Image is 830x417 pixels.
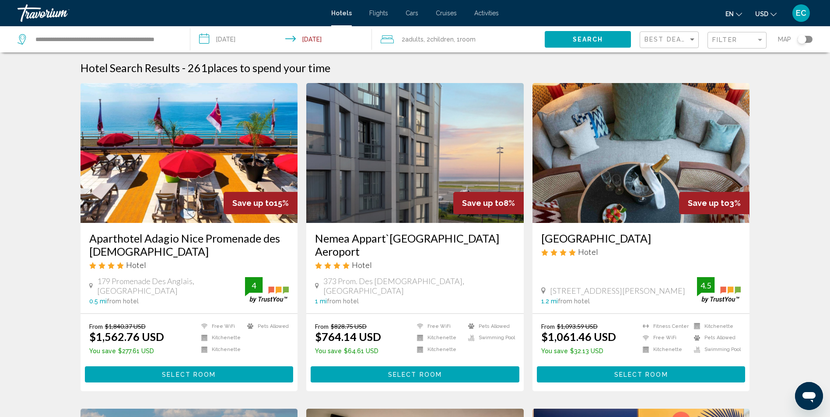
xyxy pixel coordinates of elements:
a: Nemea Appart`[GEOGRAPHIC_DATA] Aeroport [315,232,515,258]
img: Hotel image [81,83,298,223]
span: from hotel [327,298,359,305]
span: , 1 [454,33,476,45]
span: You save [541,347,568,354]
img: trustyou-badge.svg [245,277,289,303]
span: 179 Promenade Des Anglais, [GEOGRAPHIC_DATA] [97,276,245,295]
div: 15% [224,192,298,214]
span: places to spend your time [207,61,330,74]
ins: $1,562.76 USD [89,330,164,343]
button: Change language [725,7,742,20]
a: Flights [369,10,388,17]
li: Swimming Pool [464,334,515,342]
img: Hotel image [306,83,524,223]
span: Adults [405,36,424,43]
span: 1.2 mi [541,298,558,305]
span: from hotel [107,298,139,305]
iframe: Bouton de lancement de la fenêtre de messagerie [795,382,823,410]
span: , 2 [424,33,454,45]
span: From [89,323,103,330]
h1: Hotel Search Results [81,61,180,74]
a: Cars [406,10,418,17]
li: Kitchenette [690,323,741,330]
li: Kitchenette [197,346,243,353]
li: Kitchenette [413,334,464,342]
del: $828.75 USD [331,323,367,330]
a: Cruises [436,10,457,17]
img: Hotel image [532,83,750,223]
span: en [725,10,734,17]
span: Filter [712,36,737,43]
p: $277.61 USD [89,347,164,354]
button: Select Room [311,366,519,382]
li: Pets Allowed [243,323,289,330]
h2: 261 [188,61,330,74]
span: Select Room [614,371,668,378]
button: User Menu [790,4,812,22]
button: Toggle map [791,35,812,43]
li: Fitness Center [638,323,690,330]
del: $1,840.37 USD [105,323,146,330]
span: You save [89,347,116,354]
span: 1 mi [315,298,327,305]
a: Hotels [331,10,352,17]
div: 3% [679,192,749,214]
a: Aparthotel Adagio Nice Promenade des [DEMOGRAPHIC_DATA] [89,232,289,258]
span: 2 [402,33,424,45]
span: 0.5 mi [89,298,107,305]
li: Swimming Pool [690,346,741,353]
div: 4 star Hotel [541,247,741,257]
a: Activities [474,10,499,17]
button: Change currency [755,7,777,20]
span: Map [778,33,791,45]
li: Kitchenette [413,346,464,353]
button: Filter [707,31,767,49]
a: Travorium [18,4,322,22]
span: Hotel [578,247,598,257]
div: 4.5 [697,280,714,291]
li: Free WiFi [413,323,464,330]
button: Travelers: 2 adults, 2 children [372,26,545,52]
img: trustyou-badge.svg [697,277,741,303]
a: [GEOGRAPHIC_DATA] [541,232,741,245]
ins: $764.14 USD [315,330,381,343]
span: Save up to [232,198,274,208]
p: $32.13 USD [541,347,616,354]
del: $1,093.59 USD [557,323,598,330]
span: Hotel [352,260,372,270]
span: [STREET_ADDRESS][PERSON_NAME] [550,286,685,295]
span: You save [315,347,342,354]
li: Kitchenette [197,334,243,342]
p: $64.61 USD [315,347,381,354]
li: Free WiFi [638,334,690,342]
ins: $1,061.46 USD [541,330,616,343]
div: 8% [453,192,524,214]
span: Select Room [388,371,442,378]
li: Kitchenette [638,346,690,353]
span: - [182,61,186,74]
button: Search [545,31,631,47]
span: From [541,323,555,330]
button: Check-in date: Oct 18, 2025 Check-out date: Oct 25, 2025 [190,26,372,52]
span: Room [460,36,476,43]
span: 373 Prom. Des [DEMOGRAPHIC_DATA], [GEOGRAPHIC_DATA] [323,276,515,295]
span: USD [755,10,768,17]
a: Select Room [85,368,294,378]
div: 4 [245,280,263,291]
span: Best Deals [644,36,690,43]
li: Pets Allowed [464,323,515,330]
span: From [315,323,329,330]
mat-select: Sort by [644,36,696,44]
span: Hotel [126,260,146,270]
a: Select Room [311,368,519,378]
span: Select Room [162,371,216,378]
